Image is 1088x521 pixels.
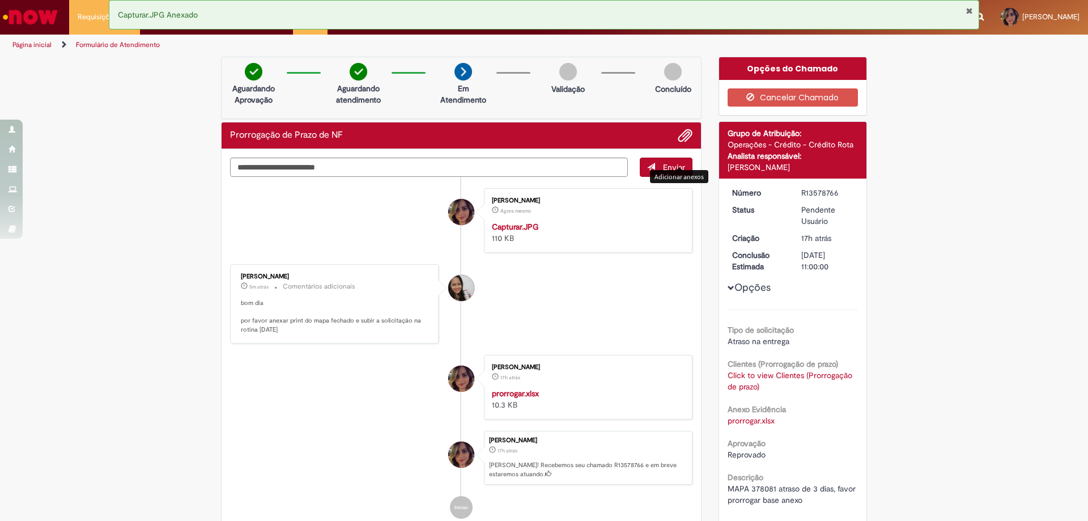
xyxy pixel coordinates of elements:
b: Aprovação [728,438,766,448]
textarea: Digite sua mensagem aqui... [230,158,628,177]
p: [PERSON_NAME]! Recebemos seu chamado R13578766 e em breve estaremos atuando. [489,461,686,478]
div: Analista responsável: [728,150,858,162]
a: Click to view Clientes (Prorrogação de prazo) [728,370,852,392]
div: [DATE] 11:00:00 [801,249,854,272]
b: Clientes (Prorrogação de prazo) [728,359,838,369]
span: Requisições [78,11,117,23]
a: Capturar.JPG [492,222,538,232]
span: [PERSON_NAME] [1022,12,1079,22]
dt: Criação [724,232,793,244]
img: check-circle-green.png [245,63,262,81]
li: Katiele Vieira Moreira [230,431,692,485]
span: Agora mesmo [500,207,531,214]
span: Atraso na entrega [728,336,789,346]
div: Katiele Vieira Moreira [448,442,474,468]
ul: Trilhas de página [8,35,717,56]
p: Concluído [655,83,691,95]
div: [PERSON_NAME] [492,197,681,204]
span: Enviar [663,162,685,172]
div: 110 KB [492,221,681,244]
b: Anexo Evidência [728,404,786,414]
button: Adicionar anexos [678,128,692,143]
div: 10.3 KB [492,388,681,410]
div: [PERSON_NAME] [492,364,681,371]
a: Página inicial [12,40,52,49]
div: [PERSON_NAME] [489,437,686,444]
img: check-circle-green.png [350,63,367,81]
img: img-circle-grey.png [664,63,682,81]
img: img-circle-grey.png [559,63,577,81]
button: Cancelar Chamado [728,88,858,107]
b: Tipo de solicitação [728,325,794,335]
p: Aguardando atendimento [331,83,386,105]
span: Reprovado [728,450,766,460]
a: prorrogar.xlsx [492,388,539,399]
p: bom dia por favor anexar print do mapa fechado e subir a solicitação na rotina [DATE] [241,299,430,334]
h2: Prorrogação de Prazo de NF Histórico de tíquete [230,130,343,141]
time: 29/09/2025 18:01:45 [801,233,831,243]
button: Fechar Notificação [966,6,973,15]
span: 5m atrás [249,283,269,290]
p: Validação [551,83,585,95]
dt: Conclusão Estimada [724,249,793,272]
div: [PERSON_NAME] [241,273,430,280]
time: 29/09/2025 18:01:45 [498,447,517,454]
time: 30/09/2025 10:32:03 [249,283,269,290]
div: Katiele Vieira Moreira [448,366,474,392]
a: Download de prorrogar.xlsx [728,416,775,426]
div: [PERSON_NAME] [728,162,858,173]
a: Formulário de Atendimento [76,40,160,49]
b: Descrição [728,472,763,482]
span: 17h atrás [500,374,520,381]
time: 30/09/2025 10:37:29 [500,207,531,214]
dt: Status [724,204,793,215]
span: Capturar.JPG Anexado [118,10,198,20]
p: Em Atendimento [436,83,491,105]
span: 17h atrás [498,447,517,454]
small: Comentários adicionais [283,282,355,291]
div: Opções do Chamado [719,57,867,80]
time: 29/09/2025 18:01:16 [500,374,520,381]
div: Katiele Vieira Moreira [448,199,474,225]
div: Adicionar anexos [650,170,708,183]
div: 29/09/2025 18:01:45 [801,232,854,244]
p: Aguardando Aprovação [226,83,281,105]
div: Grupo de Atribuição: [728,128,858,139]
button: Enviar [640,158,692,177]
span: 17h atrás [801,233,831,243]
img: ServiceNow [1,6,59,28]
div: Valeria Maria Da Conceicao [448,275,474,301]
img: arrow-next.png [454,63,472,81]
div: Operações - Crédito - Crédito Rota [728,139,858,150]
div: R13578766 [801,187,854,198]
dt: Número [724,187,793,198]
span: MAPA 378081 atraso de 3 dias, favor prorrogar base anexo [728,484,858,505]
div: Pendente Usuário [801,204,854,227]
